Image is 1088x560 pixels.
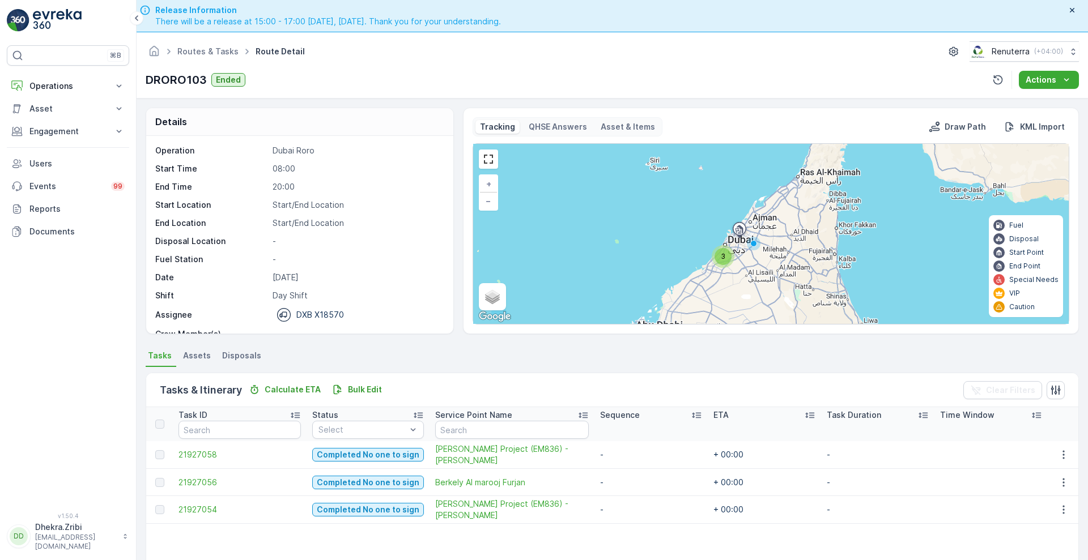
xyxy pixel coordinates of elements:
td: - [821,441,934,469]
p: Dubai Roro [273,145,441,156]
p: Operations [29,80,107,92]
div: Toggle Row Selected [155,450,164,459]
button: Completed No one to sign [312,448,424,461]
p: Special Needs [1009,275,1059,284]
img: logo [7,9,29,32]
a: View Fullscreen [480,151,497,168]
a: Berkely Al marooj Furjan [435,477,589,488]
input: Search [178,421,301,439]
span: v 1.50.4 [7,512,129,519]
p: Start/End Location [273,199,441,211]
p: ETA [713,409,729,421]
p: Select [318,424,406,435]
span: Route Detail [253,46,307,57]
p: Engagement [29,126,107,137]
a: Open this area in Google Maps (opens a new window) [476,309,513,324]
div: 0 [473,144,1069,324]
td: - [594,441,708,469]
button: Actions [1019,71,1079,89]
button: Completed No one to sign [312,476,424,489]
p: Tracking [480,121,515,132]
p: 08:00 [273,163,441,174]
p: Sequence [600,409,640,421]
button: Draw Path [924,120,991,134]
p: Tasks & Itinerary [160,382,242,398]
p: Service Point Name [435,409,512,421]
p: 20:00 [273,181,441,193]
p: ⌘B [110,51,121,60]
span: Release Information [155,5,501,16]
a: Users [7,152,129,175]
button: Renuterra(+04:00) [970,41,1079,62]
p: Actions [1026,74,1056,86]
button: Calculate ETA [244,383,325,396]
button: KML Import [1000,120,1069,134]
p: 99 [113,182,122,191]
span: Assets [183,350,211,361]
p: End Point [1009,262,1040,271]
p: Disposal Location [155,236,268,247]
p: - [273,236,441,247]
p: Start/End Location [273,217,441,229]
a: 21927058 [178,449,301,460]
p: DRORO103 [146,71,207,88]
p: Completed No one to sign [317,449,419,460]
td: - [821,496,934,524]
p: Completed No one to sign [317,477,419,488]
span: 21927056 [178,477,301,488]
button: Engagement [7,120,129,143]
p: Events [29,181,104,192]
span: + [486,179,491,189]
p: Bulk Edit [348,384,382,395]
td: + 00:00 [708,469,821,496]
a: Zoom Out [480,193,497,210]
p: KML Import [1020,121,1065,132]
p: Fuel Station [155,254,268,265]
p: Disposal [1009,234,1039,243]
span: Disposals [222,350,261,361]
p: Renuterra [992,46,1030,57]
p: Completed No one to sign [317,504,419,515]
button: Completed No one to sign [312,503,424,516]
a: Wade Adams Project (EM836) - Nad Al Sheba [435,498,589,521]
p: Calculate ETA [265,384,321,395]
p: Shift [155,290,268,301]
div: Toggle Row Selected [155,505,164,514]
a: Events99 [7,175,129,198]
span: Tasks [148,350,172,361]
p: Task Duration [827,409,881,421]
p: Clear Filters [986,384,1035,396]
p: Ended [216,74,241,86]
div: Toggle Row Selected [155,478,164,487]
img: Google [476,309,513,324]
span: 3 [721,252,725,260]
a: 21927054 [178,504,301,515]
p: - [273,254,441,265]
p: DXB X18570 [296,309,344,320]
button: Operations [7,75,129,97]
p: [DATE] [273,272,441,283]
td: - [821,469,934,496]
p: Users [29,158,125,169]
td: + 00:00 [708,496,821,524]
span: − [486,196,491,206]
div: DD [10,527,28,545]
p: Start Point [1009,248,1044,257]
p: Task ID [178,409,207,421]
p: Start Time [155,163,268,174]
p: End Time [155,181,268,193]
p: VIP [1009,289,1020,298]
p: ( +04:00 ) [1034,47,1063,56]
p: Asset [29,103,107,114]
p: Start Location [155,199,268,211]
p: Day Shift [273,290,441,301]
p: - [273,328,441,340]
div: 3 [712,245,734,268]
p: Date [155,272,268,283]
p: End Location [155,217,268,229]
td: - [594,496,708,524]
p: Asset & Items [601,121,655,132]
